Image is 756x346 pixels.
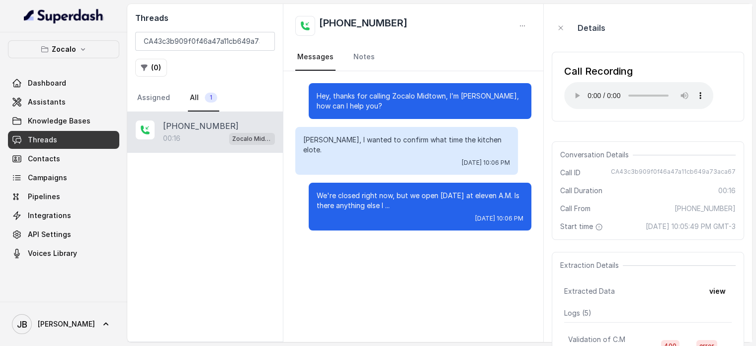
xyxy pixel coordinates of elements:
[646,222,736,231] span: [DATE] 10:05:49 PM GMT-3
[24,8,104,24] img: light.svg
[28,173,67,183] span: Campaigns
[351,44,377,71] a: Notes
[8,40,119,58] button: Zocalo
[317,191,523,211] p: We're closed right now, but we open [DATE] at eleven A.M. Is there anything else I ...
[8,207,119,225] a: Integrations
[718,186,736,196] span: 00:16
[28,135,57,145] span: Threads
[674,204,736,214] span: [PHONE_NUMBER]
[8,74,119,92] a: Dashboard
[188,85,219,112] a: All1
[28,116,90,126] span: Knowledge Bases
[8,188,119,206] a: Pipelines
[28,211,71,221] span: Integrations
[8,131,119,149] a: Threads
[8,310,119,338] a: [PERSON_NAME]
[564,308,732,318] p: Logs ( 5 )
[8,150,119,168] a: Contacts
[564,82,713,109] audio: Your browser does not support the audio element.
[135,32,275,51] input: Search by Call ID or Phone Number
[295,44,336,71] a: Messages
[28,154,60,164] span: Contacts
[564,64,713,78] div: Call Recording
[8,93,119,111] a: Assistants
[560,168,581,178] span: Call ID
[462,159,510,167] span: [DATE] 10:06 PM
[295,44,531,71] nav: Tabs
[8,169,119,187] a: Campaigns
[135,85,275,112] nav: Tabs
[475,215,523,223] span: [DATE] 10:06 PM
[163,120,239,132] p: [PHONE_NUMBER]
[28,78,66,88] span: Dashboard
[560,204,590,214] span: Call From
[303,135,510,155] p: [PERSON_NAME], I wanted to confirm what time the kitchen elote.
[703,282,732,300] button: view
[28,97,66,107] span: Assistants
[135,59,167,77] button: (0)
[8,244,119,262] a: Voices Library
[38,319,95,329] span: [PERSON_NAME]
[8,226,119,243] a: API Settings
[560,222,605,231] span: Start time
[205,93,217,103] span: 1
[578,22,605,34] p: Details
[135,12,275,24] h2: Threads
[611,168,736,178] span: CA43c3b909f0f46a47a11cb649a73aca67
[28,230,71,239] span: API Settings
[17,319,27,330] text: JB
[135,85,172,112] a: Assigned
[560,186,602,196] span: Call Duration
[560,150,633,160] span: Conversation Details
[52,43,76,55] p: Zocalo
[163,133,180,143] p: 00:16
[232,134,272,144] p: Zocalo Midtown / EN
[8,112,119,130] a: Knowledge Bases
[560,260,623,270] span: Extraction Details
[28,248,77,258] span: Voices Library
[317,91,523,111] p: Hey, thanks for calling Zocalo Midtown, I’m [PERSON_NAME], how can I help you?
[568,335,625,345] p: Validation of C.M
[28,192,60,202] span: Pipelines
[319,16,408,36] h2: [PHONE_NUMBER]
[564,286,615,296] span: Extracted Data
